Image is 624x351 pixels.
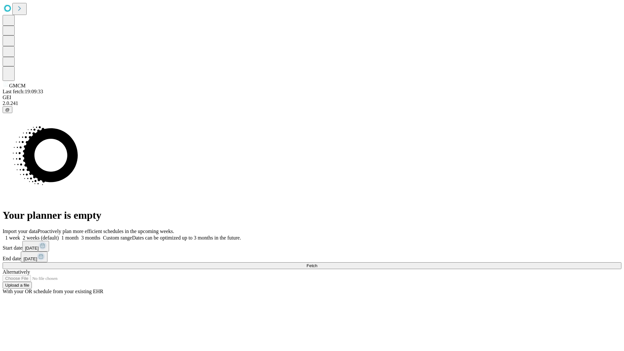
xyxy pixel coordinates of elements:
[3,262,621,269] button: Fetch
[81,235,100,240] span: 3 months
[3,209,621,221] h1: Your planner is empty
[23,235,59,240] span: 2 weeks (default)
[61,235,79,240] span: 1 month
[3,252,621,262] div: End date
[3,241,621,252] div: Start date
[103,235,132,240] span: Custom range
[3,100,621,106] div: 2.0.241
[3,95,621,100] div: GEI
[3,269,30,275] span: Alternatively
[22,241,49,252] button: [DATE]
[132,235,241,240] span: Dates can be optimized up to 3 months in the future.
[3,282,32,289] button: Upload a file
[3,228,38,234] span: Import your data
[38,228,174,234] span: Proactively plan more efficient schedules in the upcoming weeks.
[3,89,43,94] span: Last fetch: 19:09:33
[9,83,26,88] span: GMCM
[3,289,103,294] span: With your OR schedule from your existing EHR
[23,256,37,261] span: [DATE]
[306,263,317,268] span: Fetch
[5,107,10,112] span: @
[25,246,39,251] span: [DATE]
[21,252,47,262] button: [DATE]
[3,106,12,113] button: @
[5,235,20,240] span: 1 week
